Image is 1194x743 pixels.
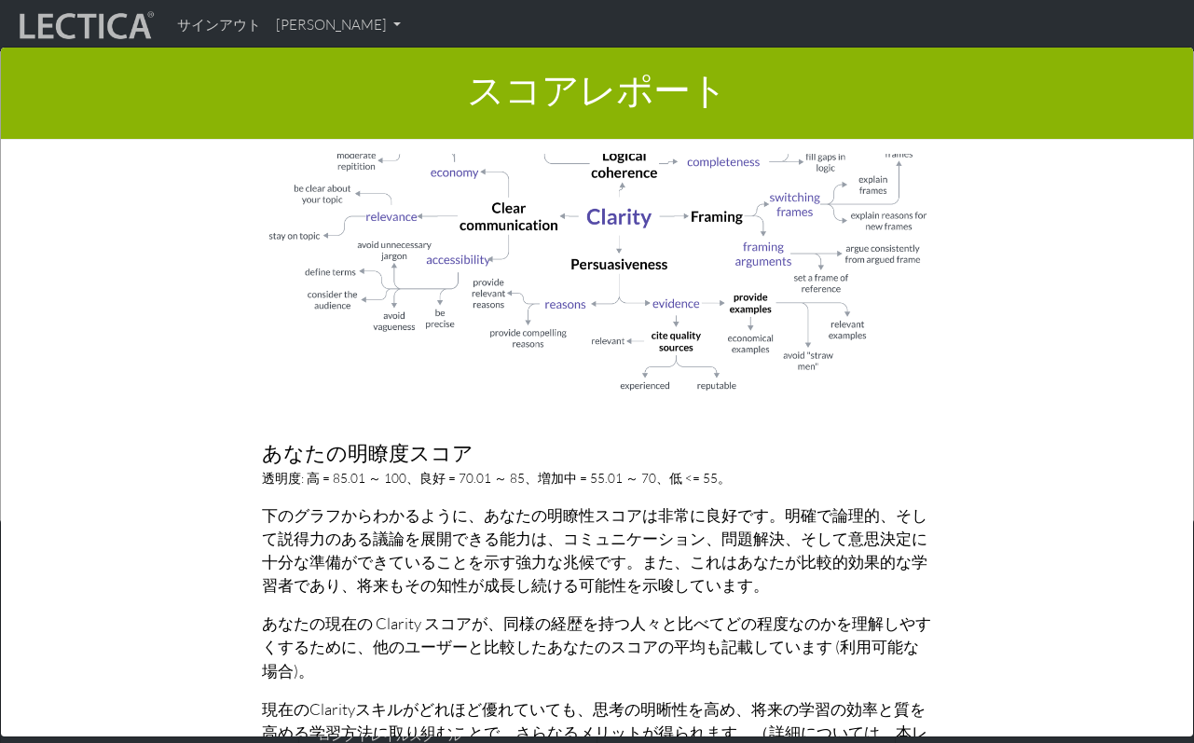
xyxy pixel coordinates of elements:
font: スコアレポート [467,66,727,112]
font: あなたの現在の Clarity スコアが、同様の経歴を持つ人々と比べてどの程度なのかを理解しやすくするために、他のユーザーと比較したあなたのスコアの平均も記載しています (利用可能な場合)。 [262,613,931,680]
img: clarity-skills-lucid.png [262,15,932,396]
font: 透明度: 高 = 85.01 ～ 100、良好 = 70.01 ～ 85、増加中 = 55.01 ～ 70、低 <= 55。 [262,470,731,486]
font: あなたの明瞭度スコア [262,440,473,465]
font: 下のグラフからわかるように、あなたの明瞭性スコアは非常に良好です。明確で論理的、そして説得力のある議論を展開できる能力は、コミュニケーション、問題解決、そして意思決定に十分な準備ができていること... [262,505,927,596]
